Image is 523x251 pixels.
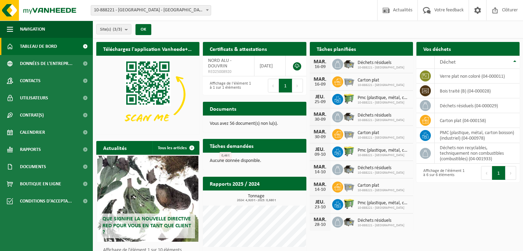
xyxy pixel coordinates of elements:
td: déchets non recyclables, techniquement non combustibles (combustibles) (04-001933) [435,143,520,164]
div: MAR. [313,59,327,65]
count: (3/3) [113,27,122,32]
p: Aucune donnée disponible. [210,159,299,163]
div: MAR. [313,112,327,117]
span: Pmc (plastique, métal, carton boisson) (industriel) [358,148,410,153]
span: RED25008920 [208,69,249,75]
p: Vous avez 56 document(s) non lu(s). [210,121,299,126]
span: Navigation [20,21,45,38]
div: MAR. [313,77,327,82]
h2: Tâches demandées [203,139,260,152]
h2: Vos déchets [416,42,458,55]
div: MAR. [313,182,327,187]
span: Carton plat [358,130,404,136]
span: 10-888221 - [GEOGRAPHIC_DATA] [358,153,410,157]
div: 23-10 [313,205,327,210]
td: verre plat non coloré (04-000011) [435,69,520,84]
div: 09-10 [313,152,327,157]
img: WB-5000-GAL-GY-01 [343,216,355,227]
img: WB-2500-GAL-GY-01 [343,181,355,192]
span: 10-888221 - [GEOGRAPHIC_DATA] [358,136,404,140]
div: 14-10 [313,187,327,192]
span: 10-888221 - NORD ALU - DOUVRIN [91,5,211,15]
img: WB-5000-GAL-GY-01 [343,110,355,122]
span: NORD ALU - DOUVRIN [208,58,231,69]
div: 16-09 [313,82,327,87]
h2: Actualités [96,141,133,154]
td: [DATE] [254,56,286,76]
span: 2024: 4,920 t - 2025: 0,680 t [206,199,306,202]
img: WB-0660-HPE-GN-50 [343,93,355,105]
span: Calendrier [20,124,45,141]
span: 10-888221 - [GEOGRAPHIC_DATA] [358,66,404,70]
button: Previous [268,79,279,92]
span: Pmc (plastique, métal, carton boisson) (industriel) [358,95,410,101]
button: OK [135,24,151,35]
span: Que signifie la nouvelle directive RED pour vous en tant que client ? [102,216,191,235]
td: bois traité (B) (04-000028) [435,84,520,98]
button: 1 [279,79,292,92]
button: Next [292,79,303,92]
span: Utilisateurs [20,89,48,107]
span: Pmc (plastique, métal, carton boisson) (industriel) [358,200,410,206]
span: Boutique en ligne [20,175,61,193]
span: Carton plat [358,183,404,188]
div: MAR. [313,164,327,170]
span: Contrat(s) [20,107,44,124]
span: Déchets résiduels [358,113,404,118]
button: 1 [492,166,505,180]
span: Déchet [440,59,456,65]
a: Tous les articles [152,141,199,155]
td: carton plat (04-000158) [435,113,520,128]
span: Déchets résiduels [358,218,404,223]
span: 10-888221 - [GEOGRAPHIC_DATA] [358,83,404,87]
div: JEU. [313,147,327,152]
div: 14-10 [313,170,327,175]
img: WB-5000-GAL-GY-01 [343,58,355,69]
div: 30-09 [313,117,327,122]
img: WB-0660-HPE-GN-50 [343,198,355,210]
span: 10-888221 - [GEOGRAPHIC_DATA] [358,118,404,122]
span: Déchets résiduels [358,165,404,171]
div: MAR. [313,129,327,135]
span: 10-888221 - [GEOGRAPHIC_DATA] [358,101,410,105]
span: Tableau de bord [20,38,57,55]
div: Affichage de l'élément 1 à 1 sur 1 éléments [206,78,251,93]
td: déchets résiduels (04-000029) [435,98,520,113]
span: 10-888221 - [GEOGRAPHIC_DATA] [358,206,410,210]
span: Site(s) [100,24,122,35]
div: JEU. [313,94,327,100]
button: Previous [481,166,492,180]
img: WB-5000-GAL-GY-01 [343,163,355,175]
td: PMC (plastique, métal, carton boisson) (industriel) (04-000978) [435,128,520,143]
span: Données de l'entrepr... [20,55,73,72]
button: Site(s)(3/3) [96,24,131,34]
div: MAR. [313,217,327,222]
div: JEU. [313,199,327,205]
img: WB-2500-GAL-GY-01 [343,75,355,87]
span: 10-888221 - [GEOGRAPHIC_DATA] [358,188,404,193]
span: Contacts [20,72,41,89]
a: Que signifie la nouvelle directive RED pour vous en tant que client ? [97,156,198,242]
button: Next [505,166,516,180]
span: Carton plat [358,78,404,83]
iframe: chat widget [3,236,115,251]
span: 10-888221 - NORD ALU - DOUVRIN [91,6,211,15]
h2: Rapports 2025 / 2024 [203,177,266,190]
span: Rapports [20,141,41,158]
img: WB-0660-HPE-GN-50 [343,145,355,157]
div: 28-10 [313,222,327,227]
span: Conditions d'accepta... [20,193,72,210]
span: 10-888221 - [GEOGRAPHIC_DATA] [358,171,404,175]
a: Consulter les rapports [247,190,306,204]
span: Déchets résiduels [358,60,404,66]
div: 25-09 [313,100,327,105]
div: 30-09 [313,135,327,140]
div: Affichage de l'élément 1 à 6 sur 6 éléments [420,165,465,181]
h2: Documents [203,102,243,115]
span: Documents [20,158,46,175]
h3: Tonnage [206,194,306,202]
img: WB-2500-GAL-GY-01 [343,128,355,140]
h2: Tâches planifiées [310,42,363,55]
h2: Téléchargez l'application Vanheede+ maintenant! [96,42,199,55]
img: Download de VHEPlus App [96,56,199,133]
